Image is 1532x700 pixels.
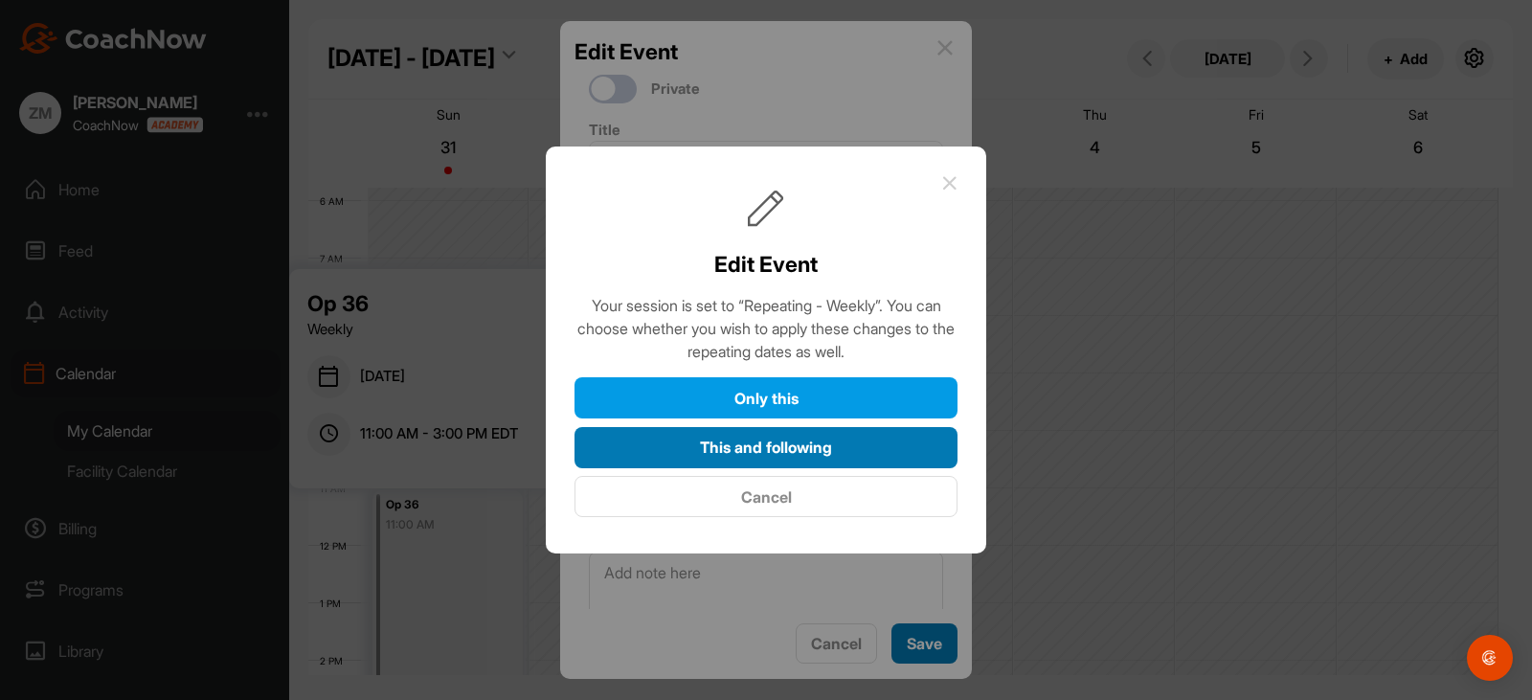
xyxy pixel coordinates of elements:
button: Only this [574,377,957,418]
button: This and following [574,427,957,468]
div: Your session is set to “Repeating - Weekly”. You can choose whether you wish to apply these chang... [574,294,957,363]
button: Cancel [574,476,957,517]
div: Open Intercom Messenger [1467,635,1513,681]
h2: Edit Event [714,248,818,281]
